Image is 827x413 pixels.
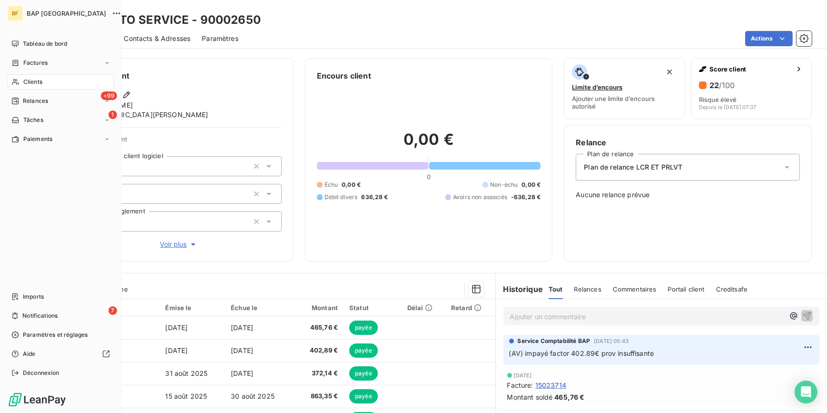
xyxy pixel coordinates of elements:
span: Clients [23,78,42,86]
h3: RS AUTO SERVICE - 90002650 [84,11,261,29]
button: Actions [745,31,793,46]
div: Statut [349,304,396,312]
span: payée [349,366,378,381]
div: Échue le [231,304,286,312]
span: 0,00 € [342,181,361,189]
span: Depuis le [DATE] 07:37 [699,104,757,110]
span: 1 [108,111,117,119]
span: Aucune relance prévue [576,190,800,200]
span: Relances [23,97,48,105]
span: [DATE] [231,369,253,377]
h2: 0,00 € [317,130,541,159]
span: 465,76 € [554,392,584,402]
div: Émise le [165,304,219,312]
span: [DEMOGRAPHIC_DATA][PERSON_NAME] [77,110,208,120]
input: Ajouter une valeur [120,190,128,198]
span: Service Comptabilité BAP [518,337,591,345]
button: Limite d’encoursAjouter une limite d’encours autorisé [564,58,685,119]
span: Propriétés Client [77,135,282,149]
span: payée [349,321,378,335]
span: Risque élevé [699,96,737,103]
span: Portail client [668,285,705,293]
span: [DATE] [514,373,532,378]
img: Logo LeanPay [8,392,67,407]
span: [DATE] [231,323,253,332]
a: Aide [8,346,114,362]
span: 30 août 2025 [231,392,275,400]
h6: 22 [709,81,735,90]
span: Facture : [507,380,533,390]
button: Voir plus [77,239,282,250]
span: Débit divers [325,193,358,201]
span: Relances [574,285,601,293]
h6: Historique [496,283,543,295]
span: Score client [709,65,791,73]
span: 7 [108,306,117,315]
span: 372,14 € [297,369,338,378]
span: Paramètres [202,34,238,43]
h6: Informations client [58,70,282,81]
div: Montant [297,304,338,312]
span: Notifications [22,312,58,320]
span: BAP [GEOGRAPHIC_DATA] [27,10,106,17]
span: 15023714 [535,380,566,390]
span: Limite d’encours [572,83,622,91]
div: Retard [451,304,489,312]
span: Paramètres et réglages [23,331,88,339]
span: Contacts & Adresses [124,34,190,43]
span: Tout [549,285,563,293]
span: Avoirs non associés [453,193,507,201]
span: 465,76 € [297,323,338,332]
span: Factures [23,59,48,67]
span: Montant soldé [507,392,553,402]
div: BF [8,6,23,21]
div: Open Intercom Messenger [795,381,817,403]
span: Aide [23,350,36,358]
span: Plan de relance LCR ET PRLVT [584,162,682,172]
span: Ajouter une limite d’encours autorisé [572,95,677,110]
h6: Relance [576,137,800,148]
span: (AV) impayé factor 402.89€ prov insuffisante [509,349,654,357]
span: 15 août 2025 [165,392,207,400]
span: /100 [719,81,735,90]
span: [DATE] [165,346,187,354]
span: -636,28 € [511,193,541,201]
span: Creditsafe [716,285,748,293]
span: 31 août 2025 [165,369,207,377]
span: Déconnexion [23,369,59,377]
span: Voir plus [160,240,198,249]
span: Tableau de bord [23,40,67,48]
span: [DATE] [165,323,187,332]
span: +99 [101,91,117,100]
span: [DATE] 05:43 [594,338,629,344]
span: Imports [23,292,44,301]
h6: Encours client [317,70,371,81]
span: 0 [427,173,431,181]
span: 636,28 € [361,193,388,201]
span: Commentaires [613,285,657,293]
span: 0,00 € [522,181,541,189]
span: payée [349,389,378,403]
span: 863,35 € [297,392,338,401]
span: 402,89 € [297,346,338,355]
span: [DATE] [231,346,253,354]
span: payée [349,343,378,358]
span: Paiements [23,135,52,143]
span: Échu [325,181,338,189]
button: Score client22/100Risque élevéDepuis le [DATE] 07:37 [691,58,812,119]
span: Tâches [23,116,43,124]
div: Délai [407,304,440,312]
span: Non-échu [490,181,518,189]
